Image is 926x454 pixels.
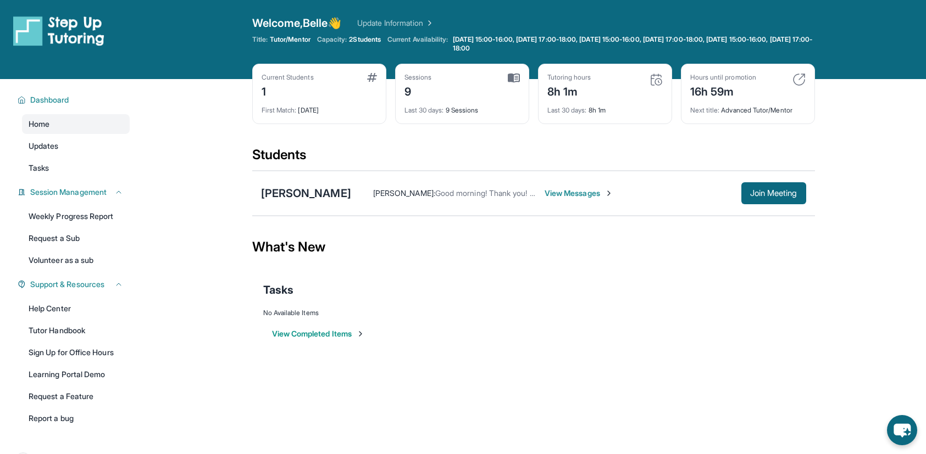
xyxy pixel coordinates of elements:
[26,279,123,290] button: Support & Resources
[349,35,381,44] span: 2 Students
[547,73,591,82] div: Tutoring hours
[453,35,813,53] span: [DATE] 15:00-16:00, [DATE] 17:00-18:00, [DATE] 15:00-16:00, [DATE] 17:00-18:00, [DATE] 15:00-16:0...
[29,162,49,173] span: Tasks
[545,188,613,199] span: View Messages
[26,94,123,105] button: Dashboard
[22,408,130,428] a: Report a bug
[690,106,720,114] span: Next title :
[22,114,130,134] a: Home
[404,99,520,115] div: 9 Sessions
[263,282,293,298] span: Tasks
[262,73,314,82] div: Current Students
[13,15,104,46] img: logo
[547,106,587,114] span: Last 30 days :
[547,99,663,115] div: 8h 1m
[263,309,804,317] div: No Available Items
[887,415,917,445] button: chat-button
[252,146,815,170] div: Students
[404,82,432,99] div: 9
[22,299,130,318] a: Help Center
[252,223,815,271] div: What's New
[22,321,130,340] a: Tutor Handbook
[750,190,797,197] span: Join Meeting
[30,94,69,105] span: Dashboard
[367,73,377,82] img: card
[690,73,756,82] div: Hours until promotion
[404,73,432,82] div: Sessions
[650,73,663,86] img: card
[404,106,444,114] span: Last 30 days :
[317,35,347,44] span: Capacity:
[451,35,815,53] a: [DATE] 15:00-16:00, [DATE] 17:00-18:00, [DATE] 15:00-16:00, [DATE] 17:00-18:00, [DATE] 15:00-16:0...
[605,189,613,198] img: Chevron-Right
[29,141,59,152] span: Updates
[690,99,806,115] div: Advanced Tutor/Mentor
[387,35,448,53] span: Current Availability:
[435,188,602,198] span: Good morning! Thank you! He will see you then.
[262,99,377,115] div: [DATE]
[508,73,520,83] img: card
[22,228,130,248] a: Request a Sub
[792,73,806,86] img: card
[547,82,591,99] div: 8h 1m
[252,35,268,44] span: Title:
[270,35,310,44] span: Tutor/Mentor
[690,82,756,99] div: 16h 59m
[423,18,434,29] img: Chevron Right
[22,386,130,406] a: Request a Feature
[357,18,434,29] a: Update Information
[252,15,342,31] span: Welcome, Belle 👋
[30,279,104,290] span: Support & Resources
[261,186,351,201] div: [PERSON_NAME]
[29,119,49,130] span: Home
[22,136,130,156] a: Updates
[741,182,806,204] button: Join Meeting
[22,365,130,384] a: Learning Portal Demo
[22,250,130,270] a: Volunteer as a sub
[22,158,130,178] a: Tasks
[30,187,107,198] span: Session Management
[262,82,314,99] div: 1
[262,106,297,114] span: First Match :
[22,206,130,226] a: Weekly Progress Report
[26,187,123,198] button: Session Management
[22,343,130,362] a: Sign Up for Office Hours
[272,328,365,339] button: View Completed Items
[373,188,435,198] span: [PERSON_NAME] :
